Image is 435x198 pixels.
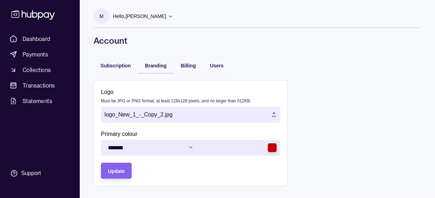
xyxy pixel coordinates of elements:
span: Statements [23,97,52,105]
a: Transactions [7,79,72,92]
span: Dashboard [23,35,50,43]
a: Dashboard [7,32,72,45]
a: Statements [7,95,72,107]
p: Must be JPG or PNG format, at least 128x128 pixels, and no larger than 512KB. [101,98,251,103]
span: Payments [23,50,48,59]
label: Logo [101,88,251,105]
span: Billing [181,63,196,68]
span: Branding [145,63,167,68]
button: Primary colour [101,140,280,156]
span: Subscription [101,63,131,68]
p: M [99,12,104,20]
div: Support [21,169,41,177]
span: Update [108,168,125,174]
span: Collections [23,66,51,74]
label: logo_New_1_-_Copy_2.jpg [101,107,280,122]
span: Users [210,63,224,68]
a: Support [7,166,72,181]
a: Collections [7,64,72,76]
h1: Account [93,35,421,46]
button: Update [101,163,132,179]
p: Primary colour [101,131,137,137]
label: Primary colour [101,130,137,138]
p: Hello, [PERSON_NAME] [113,12,166,20]
a: Payments [7,48,72,61]
span: Transactions [23,81,55,90]
p: Logo [101,89,114,95]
